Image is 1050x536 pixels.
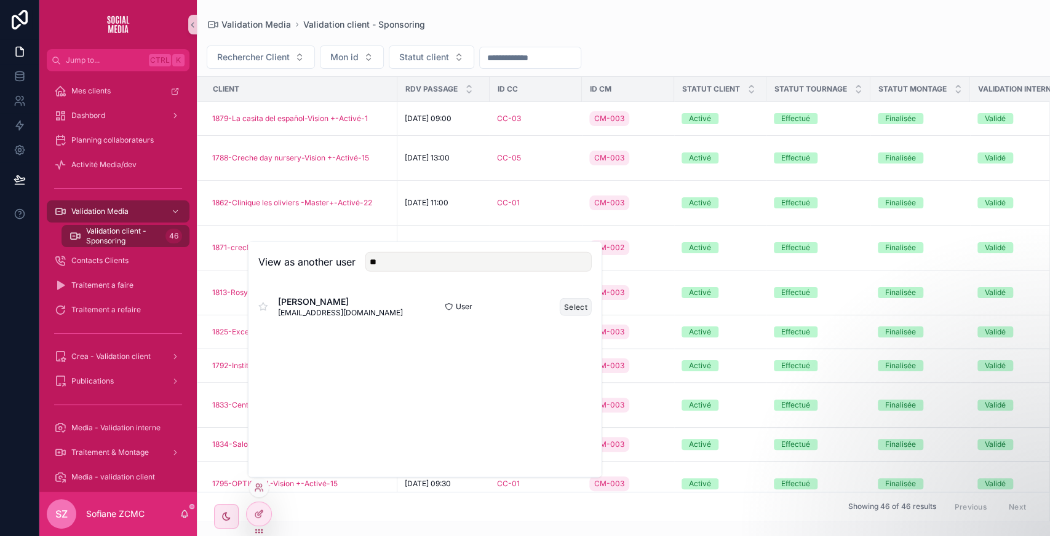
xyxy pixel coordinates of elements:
a: 1833-Centre de diagnostic dib-Vision +-Activé-15 [212,400,390,410]
a: Finalisée [878,287,963,298]
span: 1862-Clinique les oliviers -Master+-Activé-22 [212,198,372,208]
a: Finalisée [878,197,963,208]
a: Activé [682,287,759,298]
span: CM-002 [594,243,624,253]
a: Finalisée [878,326,963,337]
a: 1833-Centre de diagnostic dib-Vision +-Activé-15 [212,400,384,410]
a: 1795-OPTIC ABL-Vision +-Activé-15 [212,479,338,489]
a: Finalisée [878,439,963,450]
p: Sofiane ZCMC [86,508,145,520]
a: Effectué [774,360,863,371]
button: Select Button [320,45,384,69]
div: Effectué [781,197,810,208]
a: Finalisée [878,360,963,371]
a: CM-002 [589,238,667,258]
a: 1788-Creche day nursery-Vision +-Activé-15 [212,153,390,163]
span: Ctrl [149,54,171,66]
div: Finalisée [885,113,916,124]
button: Select [560,298,592,315]
img: App logo [98,15,138,34]
span: [PERSON_NAME] [278,296,403,308]
a: CM-003 [589,437,629,452]
a: Activé [682,152,759,164]
a: CM-003 [589,195,629,210]
span: CM-003 [594,327,624,337]
span: ID CM [590,84,611,94]
a: Activé [682,400,759,411]
a: Contacts Clients [47,250,189,272]
span: Mon id [330,51,359,63]
div: Finalisée [885,400,916,411]
button: Select Button [389,45,474,69]
a: 1871-creche [PERSON_NAME] écologistes -Vision +-Activé-15 [212,243,390,253]
a: CM-003 [589,435,667,454]
span: [DATE] 09:00 [405,114,451,124]
div: Finalisée [885,242,916,253]
span: CM-003 [594,198,624,208]
div: Activé [689,113,711,124]
a: CM-003 [589,356,667,376]
span: CM-003 [594,288,624,298]
a: Activé [682,439,759,450]
a: CC-01 [497,198,520,208]
span: Planning collaborateurs [71,135,154,145]
span: [EMAIL_ADDRESS][DOMAIN_NAME] [278,308,403,318]
div: Effectué [781,439,810,450]
a: Effectué [774,287,863,298]
span: Publications [71,376,114,386]
a: Finalisée [878,242,963,253]
span: SZ [55,506,68,521]
a: Traitement a faire [47,274,189,296]
a: CM-003 [589,398,629,412]
iframe: Intercom notifications message [804,444,1050,530]
span: CM-003 [594,114,624,124]
a: Activé [682,113,759,124]
div: Effectué [781,326,810,337]
div: scrollable content [39,71,197,492]
span: Activité Media/dev [71,160,137,170]
div: Effectué [781,113,810,124]
a: 1795-OPTIC ABL-Vision +-Activé-15 [212,479,390,489]
div: Validé [985,113,1006,124]
div: Finalisée [885,152,916,164]
a: Effectué [774,113,863,124]
a: 1792-Institut de beauté mesk elil-Vision +-Activé-15 [212,361,390,371]
a: 1834-Salon de coiffure benzina 2-Vision +-Activé-15 [212,439,390,449]
span: Crea - Validation client [71,352,151,361]
a: Effectué [774,197,863,208]
a: Traitement & Montage [47,441,189,463]
span: User [456,302,472,312]
a: Finalisée [878,152,963,164]
a: CM-003 [589,283,667,302]
a: Validation client - Sponsoring46 [62,225,189,247]
span: Traitement a faire [71,280,133,290]
span: CC-01 [497,479,520,489]
a: 1788-Creche day nursery-Vision +-Activé-15 [212,153,369,163]
span: Validation client - Sponsoring [86,226,161,246]
div: Activé [689,242,711,253]
span: CC-05 [497,153,521,163]
span: 1825-Excellence dental group -Master+-Activé-15 [212,327,388,337]
a: CM-003 [589,476,629,491]
a: CC-01 [497,198,575,208]
span: CM-003 [594,361,624,371]
div: Activé [689,152,711,164]
div: Validé [985,326,1006,337]
a: Effectué [774,478,863,489]
a: 1813-Rosy institut onglerie-Vision +-Activé-1 [212,288,367,298]
span: Validation Media [221,18,291,31]
a: 1862-Clinique les oliviers -Master+-Activé-22 [212,198,390,208]
span: Traitement a refaire [71,305,141,315]
span: CC-03 [497,114,521,124]
div: Activé [689,400,711,411]
a: Activité Media/dev [47,154,189,176]
a: 1825-Excellence dental group -Master+-Activé-15 [212,327,390,337]
div: Effectué [781,242,810,253]
a: Validation Media [47,200,189,223]
div: Effectué [781,287,810,298]
a: [DATE] 13:00 [405,153,482,163]
div: Validé [985,400,1006,411]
